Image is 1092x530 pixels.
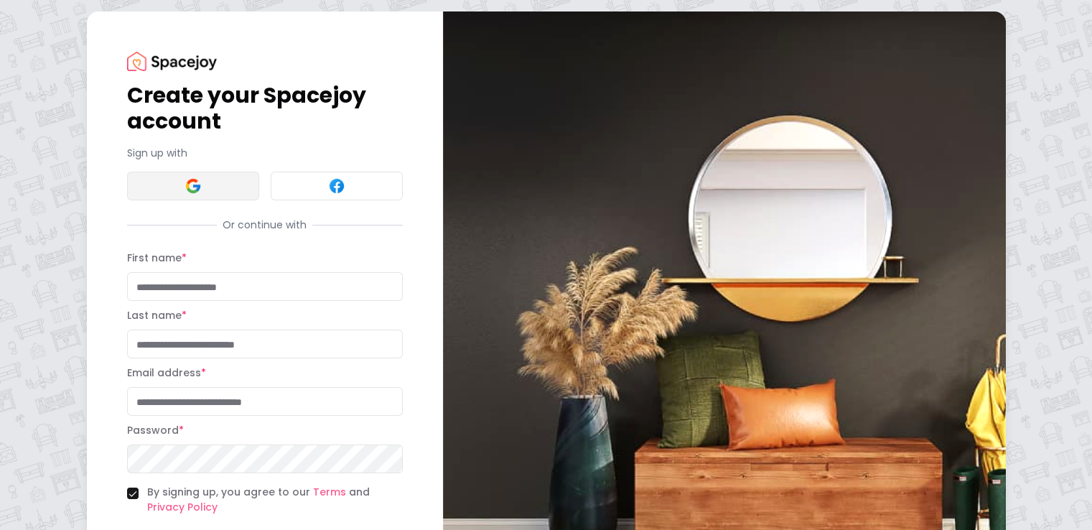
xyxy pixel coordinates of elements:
img: Google signin [185,177,202,195]
img: Spacejoy Logo [127,52,217,71]
a: Terms [313,485,346,499]
h1: Create your Spacejoy account [127,83,403,134]
label: Email address [127,366,206,380]
label: Last name [127,308,187,322]
p: Sign up with [127,146,403,160]
img: Facebook signin [328,177,345,195]
label: By signing up, you agree to our and [147,485,403,515]
span: Or continue with [217,218,312,232]
a: Privacy Policy [147,500,218,514]
label: First name [127,251,187,265]
label: Password [127,423,184,437]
